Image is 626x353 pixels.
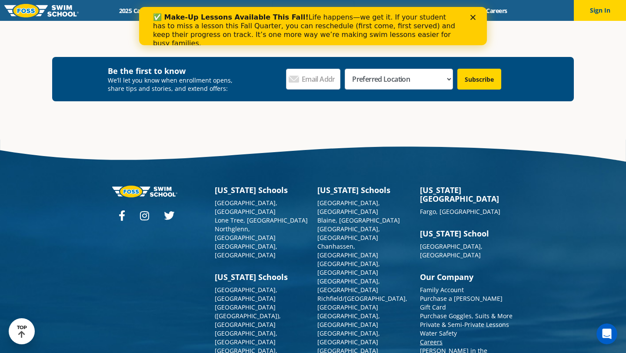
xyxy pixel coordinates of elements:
p: We’ll let you know when enrollment opens, share tips and stories, and extend offers: [108,76,239,93]
div: Life happens—we get it. If your student has to miss a lesson this Fall Quarter, you can reschedul... [14,6,320,41]
a: Careers [479,7,515,15]
a: [GEOGRAPHIC_DATA], [GEOGRAPHIC_DATA] [215,286,277,303]
a: [GEOGRAPHIC_DATA], [GEOGRAPHIC_DATA] [317,199,380,216]
a: About [PERSON_NAME] [279,7,360,15]
h4: Be the first to know [108,66,239,76]
a: Careers [420,338,443,346]
input: Subscribe [457,69,501,90]
a: Fargo, [GEOGRAPHIC_DATA] [420,207,500,216]
h3: [US_STATE][GEOGRAPHIC_DATA] [420,186,514,203]
img: FOSS Swim School Logo [4,4,79,17]
div: TOP [17,325,27,338]
a: Private & Semi-Private Lessons [420,320,509,329]
a: Blog [451,7,479,15]
h3: [US_STATE] School [420,229,514,238]
h3: Our Company [420,273,514,281]
a: Water Safety [420,329,457,337]
a: Chanhassen, [GEOGRAPHIC_DATA] [317,242,378,259]
a: [GEOGRAPHIC_DATA], [GEOGRAPHIC_DATA] [215,242,277,259]
a: Richfield/[GEOGRAPHIC_DATA], [GEOGRAPHIC_DATA] [317,294,407,311]
h3: [US_STATE] Schools [215,186,309,194]
a: Swim Like [PERSON_NAME] [359,7,451,15]
a: [GEOGRAPHIC_DATA] ([GEOGRAPHIC_DATA]), [GEOGRAPHIC_DATA] [215,303,281,329]
iframe: Intercom live chat [596,323,617,344]
a: [GEOGRAPHIC_DATA], [GEOGRAPHIC_DATA] [317,312,380,329]
a: Swim Path® Program [202,7,278,15]
a: Blaine, [GEOGRAPHIC_DATA] [317,216,400,224]
a: [GEOGRAPHIC_DATA], [GEOGRAPHIC_DATA] [317,329,380,346]
iframe: Intercom live chat banner [139,7,487,45]
img: Foss-logo-horizontal-white.svg [112,186,177,197]
a: [GEOGRAPHIC_DATA], [GEOGRAPHIC_DATA] [317,277,380,294]
a: [GEOGRAPHIC_DATA], [GEOGRAPHIC_DATA] [215,329,277,346]
a: Purchase Goggles, Suits & More [420,312,513,320]
a: Schools [166,7,202,15]
a: Lone Tree, [GEOGRAPHIC_DATA] [215,216,308,224]
h3: [US_STATE] Schools [317,186,411,194]
a: Northglenn, [GEOGRAPHIC_DATA] [215,225,276,242]
a: Family Account [420,286,464,294]
h3: [US_STATE] Schools [215,273,309,281]
div: Close [331,8,340,13]
a: [GEOGRAPHIC_DATA], [GEOGRAPHIC_DATA] [317,260,380,276]
a: [GEOGRAPHIC_DATA], [GEOGRAPHIC_DATA] [420,242,483,259]
input: Email Address [286,69,341,90]
a: 2025 Calendar [111,7,166,15]
a: Purchase a [PERSON_NAME] Gift Card [420,294,503,311]
a: [GEOGRAPHIC_DATA], [GEOGRAPHIC_DATA] [317,225,380,242]
a: [GEOGRAPHIC_DATA], [GEOGRAPHIC_DATA] [215,199,277,216]
b: ✅ Make-Up Lessons Available This Fall! [14,6,170,14]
